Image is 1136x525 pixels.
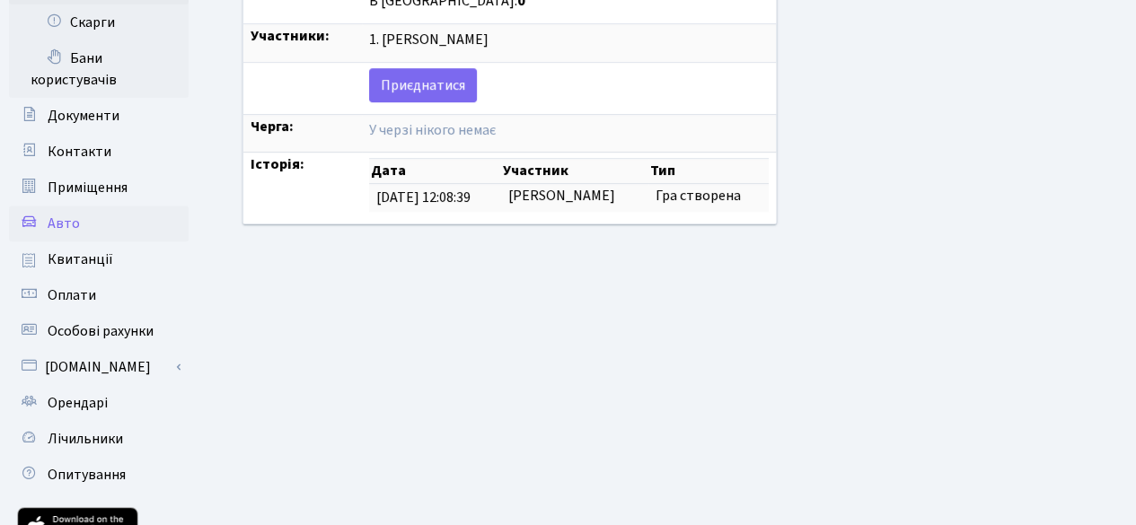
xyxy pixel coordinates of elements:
a: Контакти [9,134,189,170]
span: Орендарі [48,393,108,413]
strong: Участники: [251,26,330,46]
a: Орендарі [9,385,189,421]
span: Особові рахунки [48,321,154,341]
td: [PERSON_NAME] [501,184,648,212]
a: Авто [9,206,189,241]
span: Оплати [48,285,96,305]
a: Приміщення [9,170,189,206]
span: Лічильники [48,429,123,449]
a: Особові рахунки [9,313,189,349]
span: Документи [48,106,119,126]
a: Приєднатися [369,68,477,102]
th: Дата [369,159,501,184]
span: Авто [48,214,80,233]
span: Контакти [48,142,111,162]
a: Лічильники [9,421,189,457]
a: Опитування [9,457,189,493]
a: Квитанції [9,241,189,277]
strong: Історія: [251,154,304,174]
a: Скарги [9,4,189,40]
th: Тип [648,159,770,184]
a: Оплати [9,277,189,313]
div: 1. [PERSON_NAME] [369,30,769,50]
a: [DOMAIN_NAME] [9,349,189,385]
span: Опитування [48,465,126,485]
td: [DATE] 12:08:39 [369,184,501,212]
span: Гра створена [656,186,741,206]
a: Бани користувачів [9,40,189,98]
th: Участник [501,159,648,184]
span: У черзі нікого немає [369,120,496,140]
a: Документи [9,98,189,134]
span: Приміщення [48,178,128,197]
strong: Черга: [251,117,294,136]
span: Квитанції [48,249,113,269]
